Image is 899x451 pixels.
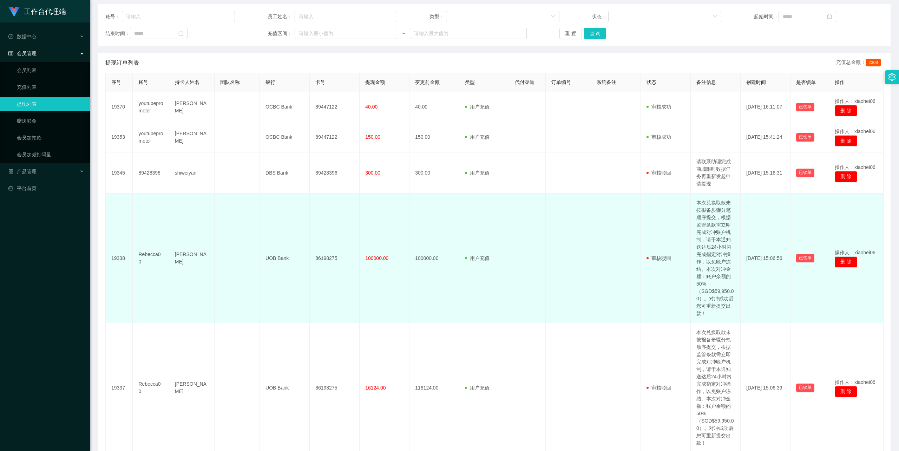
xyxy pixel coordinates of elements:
[260,92,310,122] td: OCBC Bank
[741,92,790,122] td: [DATE] 16:11:07
[551,14,555,19] i: 图标: down
[133,152,169,194] td: 89428396
[106,152,133,194] td: 19345
[835,386,857,397] button: 删 除
[835,171,857,182] button: 删 除
[265,79,275,85] span: 银行
[8,34,37,39] span: 数据中心
[415,79,440,85] span: 变更前金额
[8,181,84,195] a: 图标: dashboard平台首页
[260,152,310,194] td: DBS Bank
[8,7,20,17] img: logo.9652507e.png
[17,63,84,77] a: 会员列表
[888,73,896,81] i: 图标: setting
[465,79,475,85] span: 类型
[691,194,741,323] td: 本次兑换取款未按报备步骤分笔顺序提交，根据监管条款需立即完成对冲账户机制，请于本通知送达后24小时内完成指定对冲操作，以免账户冻结。本次对冲金额：账户余额的 50%（SGD$59,950.00）...
[835,135,857,146] button: 删 除
[295,11,397,22] input: 请输入
[741,122,790,152] td: [DATE] 15:41:24
[365,79,385,85] span: 提现金额
[8,51,37,56] span: 会员管理
[106,122,133,152] td: 19353
[835,105,857,116] button: 删 除
[835,98,875,104] span: 操作人：xiaohei06
[365,134,380,140] span: 150.00
[133,122,169,152] td: youtubepromoter
[647,385,671,391] span: 审核驳回
[24,0,66,23] h1: 工作台代理端
[796,103,814,111] button: 已锁单
[429,13,446,20] span: 类型：
[8,169,37,174] span: 产品管理
[365,104,378,110] span: 40.00
[175,79,199,85] span: 持卡人姓名
[796,79,816,85] span: 是否锁单
[796,384,814,392] button: 已锁单
[310,194,360,323] td: 86198275
[597,79,616,85] span: 系统备注
[310,122,360,152] td: 89447122
[691,152,741,194] td: 请联系助理完成商城限时数据任务再重新发起申请提现
[836,59,884,67] div: 充值总金额：
[268,13,295,20] span: 员工姓名：
[754,13,779,20] span: 起始时间：
[106,92,133,122] td: 19370
[8,8,66,14] a: 工作台代理端
[465,385,490,391] span: 用户充值
[17,97,84,111] a: 提现列表
[409,194,459,323] td: 100000.00
[17,114,84,128] a: 赠送彩金
[17,80,84,94] a: 充值列表
[835,379,875,385] span: 操作人：xiaohei06
[8,51,13,56] i: 图标: table
[796,254,814,262] button: 已锁单
[551,79,571,85] span: 订单编号
[268,30,295,37] span: 充值区间：
[133,194,169,323] td: Rebecca00
[741,152,790,194] td: [DATE] 15:16:31
[647,104,671,110] span: 审核成功
[169,92,215,122] td: [PERSON_NAME]
[647,79,656,85] span: 状态
[133,92,169,122] td: youtubepromoter
[138,79,148,85] span: 账号
[746,79,766,85] span: 创建时间
[365,385,386,391] span: 16124.00
[584,28,606,39] button: 查 询
[713,14,717,19] i: 图标: down
[295,28,397,39] input: 请输入最小值为
[178,31,183,36] i: 图标: calendar
[105,13,122,20] span: 账号：
[310,152,360,194] td: 89428396
[647,170,671,176] span: 审核驳回
[835,79,845,85] span: 操作
[827,14,832,19] i: 图标: calendar
[8,34,13,39] i: 图标: check-circle-o
[169,152,215,194] td: shiweiyan
[8,169,13,174] i: 图标: appstore-o
[465,255,490,261] span: 用户充值
[866,59,881,66] span: 2308
[17,148,84,162] a: 会员加减打码量
[465,170,490,176] span: 用户充值
[169,194,215,323] td: [PERSON_NAME]
[220,79,240,85] span: 团队名称
[409,122,459,152] td: 150.00
[315,79,325,85] span: 卡号
[409,92,459,122] td: 40.00
[835,256,857,268] button: 删 除
[122,11,235,22] input: 请输入
[410,28,527,39] input: 请输入最大值为
[310,92,360,122] td: 89447122
[169,122,215,152] td: [PERSON_NAME]
[397,30,410,37] span: ~
[106,194,133,323] td: 19338
[647,134,671,140] span: 审核成功
[835,164,875,170] span: 操作人：xiaohei06
[696,79,716,85] span: 备注信息
[796,169,814,177] button: 已锁单
[111,79,121,85] span: 序号
[17,131,84,145] a: 会员加扣款
[260,122,310,152] td: OCBC Bank
[559,28,582,39] button: 重 置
